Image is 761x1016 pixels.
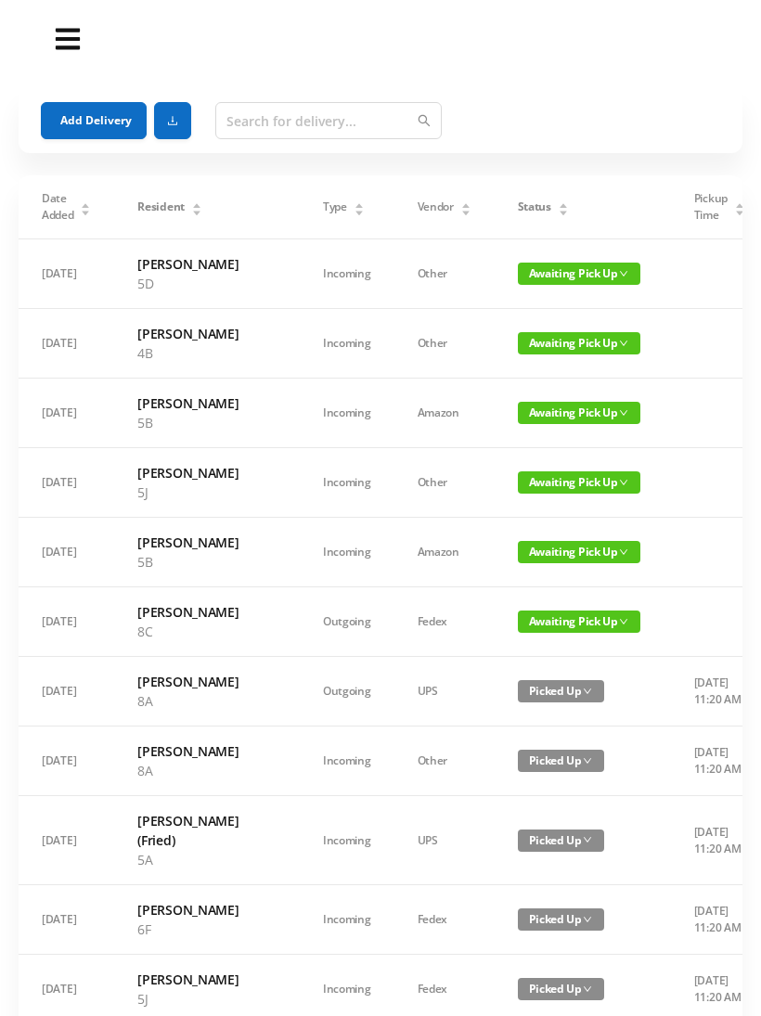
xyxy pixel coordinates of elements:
span: Pickup Time [694,190,728,224]
i: icon: caret-down [734,208,744,213]
h6: [PERSON_NAME] [137,393,277,413]
div: Sort [558,200,569,212]
td: Other [394,727,495,796]
p: 8A [137,761,277,780]
td: Incoming [300,379,394,448]
i: icon: down [583,835,592,844]
td: Incoming [300,448,394,518]
h6: [PERSON_NAME] [137,324,277,343]
td: Fedex [394,587,495,657]
input: Search for delivery... [215,102,442,139]
span: Picked Up [518,830,604,852]
td: [DATE] [19,448,114,518]
p: 5A [137,850,277,869]
i: icon: caret-up [191,200,201,206]
td: [DATE] [19,379,114,448]
i: icon: caret-up [558,200,568,206]
h6: [PERSON_NAME] (Fried) [137,811,277,850]
p: 8A [137,691,277,711]
td: Incoming [300,309,394,379]
span: Status [518,199,551,215]
td: Amazon [394,379,495,448]
td: Fedex [394,885,495,955]
i: icon: down [619,478,628,487]
h6: [PERSON_NAME] [137,900,277,920]
p: 6F [137,920,277,939]
i: icon: caret-down [354,208,364,213]
td: UPS [394,657,495,727]
button: icon: download [154,102,191,139]
td: Incoming [300,885,394,955]
i: icon: caret-up [354,200,364,206]
h6: [PERSON_NAME] [137,463,277,482]
p: 5B [137,552,277,572]
td: [DATE] [19,518,114,587]
p: 5B [137,413,277,432]
p: 5J [137,989,277,1009]
td: Incoming [300,796,394,885]
p: 5J [137,482,277,502]
td: [DATE] [19,657,114,727]
i: icon: down [583,915,592,924]
span: Awaiting Pick Up [518,611,640,633]
span: Picked Up [518,978,604,1000]
h6: [PERSON_NAME] [137,672,277,691]
div: Sort [80,200,91,212]
span: Awaiting Pick Up [518,402,640,424]
span: Picked Up [518,680,604,702]
td: Other [394,239,495,309]
i: icon: caret-down [81,208,91,213]
i: icon: caret-up [734,200,744,206]
td: [DATE] [19,239,114,309]
td: Other [394,448,495,518]
i: icon: down [619,408,628,418]
td: Outgoing [300,587,394,657]
i: icon: caret-down [558,208,568,213]
div: Sort [354,200,365,212]
i: icon: caret-up [460,200,471,206]
td: Incoming [300,239,394,309]
h6: [PERSON_NAME] [137,254,277,274]
td: Incoming [300,518,394,587]
span: Awaiting Pick Up [518,471,640,494]
span: Awaiting Pick Up [518,263,640,285]
h6: [PERSON_NAME] [137,602,277,622]
i: icon: down [619,339,628,348]
span: Awaiting Pick Up [518,541,640,563]
div: Sort [734,200,745,212]
i: icon: down [619,547,628,557]
p: 4B [137,343,277,363]
h6: [PERSON_NAME] [137,741,277,761]
i: icon: down [619,617,628,626]
h6: [PERSON_NAME] [137,970,277,989]
td: Incoming [300,727,394,796]
td: Outgoing [300,657,394,727]
div: Sort [191,200,202,212]
td: [DATE] [19,727,114,796]
div: Sort [460,200,471,212]
td: Amazon [394,518,495,587]
span: Vendor [418,199,454,215]
p: 5D [137,274,277,293]
td: [DATE] [19,885,114,955]
i: icon: down [583,687,592,696]
i: icon: caret-up [81,200,91,206]
td: [DATE] [19,587,114,657]
span: Picked Up [518,908,604,931]
h6: [PERSON_NAME] [137,533,277,552]
span: Awaiting Pick Up [518,332,640,354]
i: icon: caret-down [191,208,201,213]
td: UPS [394,796,495,885]
span: Resident [137,199,185,215]
i: icon: down [619,269,628,278]
td: Other [394,309,495,379]
td: [DATE] [19,796,114,885]
span: Type [323,199,347,215]
i: icon: caret-down [460,208,471,213]
span: Picked Up [518,750,604,772]
p: 8C [137,622,277,641]
i: icon: down [583,756,592,765]
span: Date Added [42,190,74,224]
button: Add Delivery [41,102,147,139]
i: icon: search [418,114,431,127]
